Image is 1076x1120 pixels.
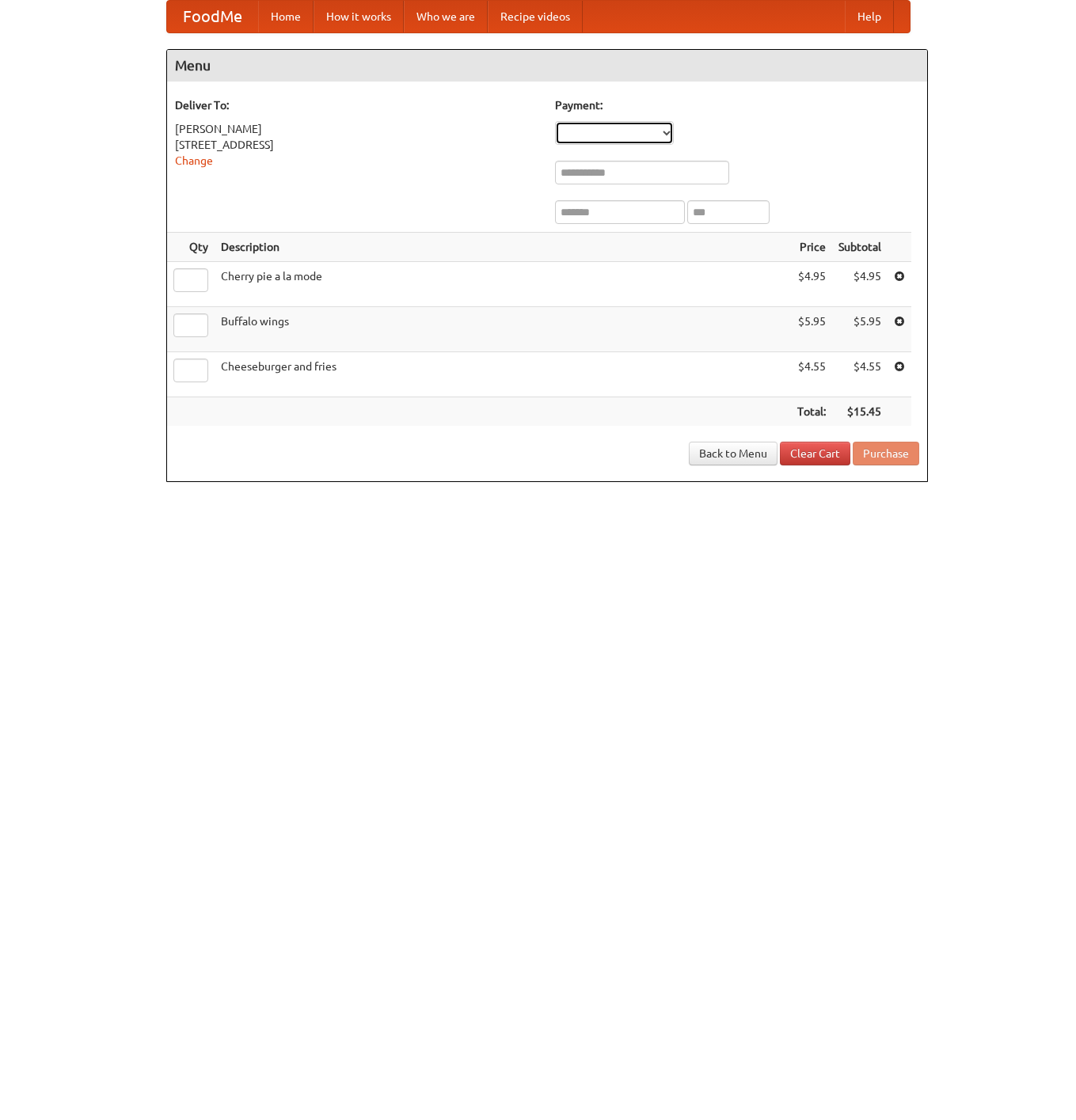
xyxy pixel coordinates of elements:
[853,442,919,465] button: Purchase
[488,1,583,32] a: Recipe videos
[780,442,850,465] a: Clear Cart
[689,442,778,465] a: Back to Menu
[167,50,927,82] h4: Menu
[791,307,832,352] td: $5.95
[791,262,832,307] td: $4.95
[167,233,215,262] th: Qty
[215,262,791,307] td: Cherry pie a la mode
[404,1,488,32] a: Who we are
[832,352,888,397] td: $4.55
[175,137,539,153] div: [STREET_ADDRESS]
[791,397,832,427] th: Total:
[555,97,919,113] h5: Payment:
[215,352,791,397] td: Cheeseburger and fries
[791,352,832,397] td: $4.55
[175,154,213,167] a: Change
[215,307,791,352] td: Buffalo wings
[258,1,314,32] a: Home
[791,233,832,262] th: Price
[832,397,888,427] th: $15.45
[314,1,404,32] a: How it works
[175,121,539,137] div: [PERSON_NAME]
[167,1,258,32] a: FoodMe
[832,262,888,307] td: $4.95
[832,307,888,352] td: $5.95
[175,97,539,113] h5: Deliver To:
[845,1,894,32] a: Help
[832,233,888,262] th: Subtotal
[215,233,791,262] th: Description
